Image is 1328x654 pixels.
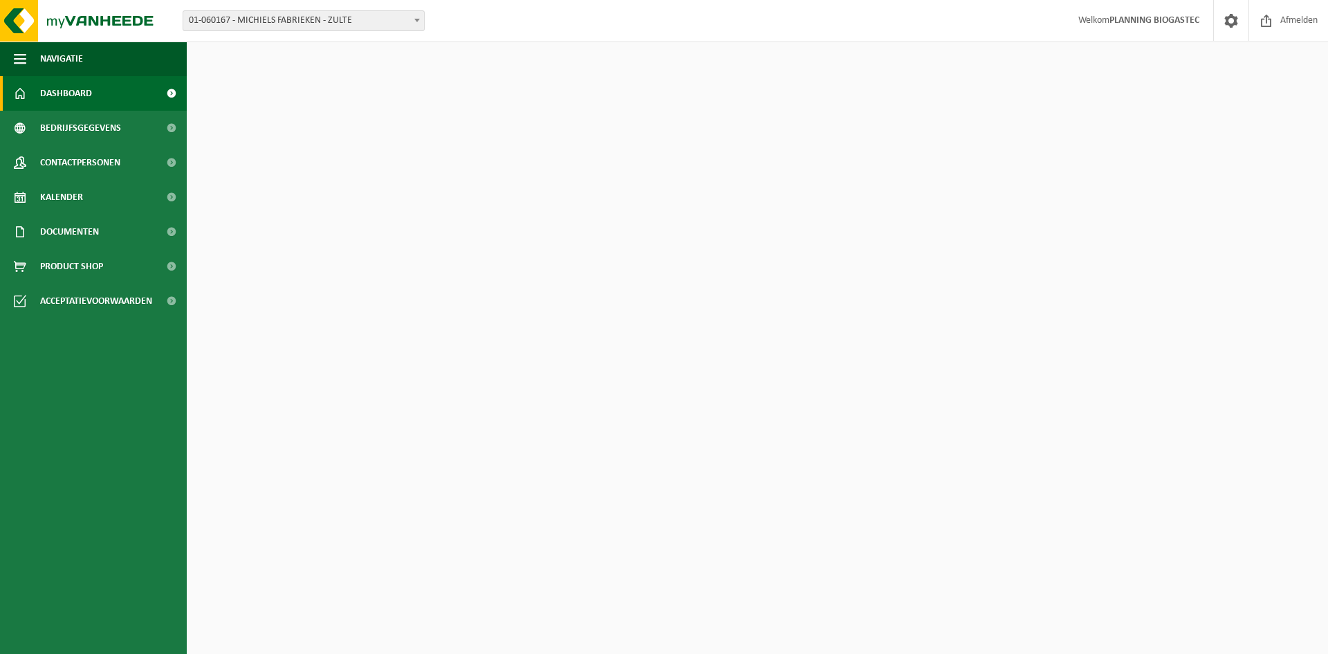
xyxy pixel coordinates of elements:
[183,10,425,31] span: 01-060167 - MICHIELS FABRIEKEN - ZULTE
[40,180,83,215] span: Kalender
[40,249,103,284] span: Product Shop
[183,11,424,30] span: 01-060167 - MICHIELS FABRIEKEN - ZULTE
[40,42,83,76] span: Navigatie
[40,215,99,249] span: Documenten
[40,284,152,318] span: Acceptatievoorwaarden
[40,145,120,180] span: Contactpersonen
[40,76,92,111] span: Dashboard
[1109,15,1199,26] strong: PLANNING BIOGASTEC
[40,111,121,145] span: Bedrijfsgegevens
